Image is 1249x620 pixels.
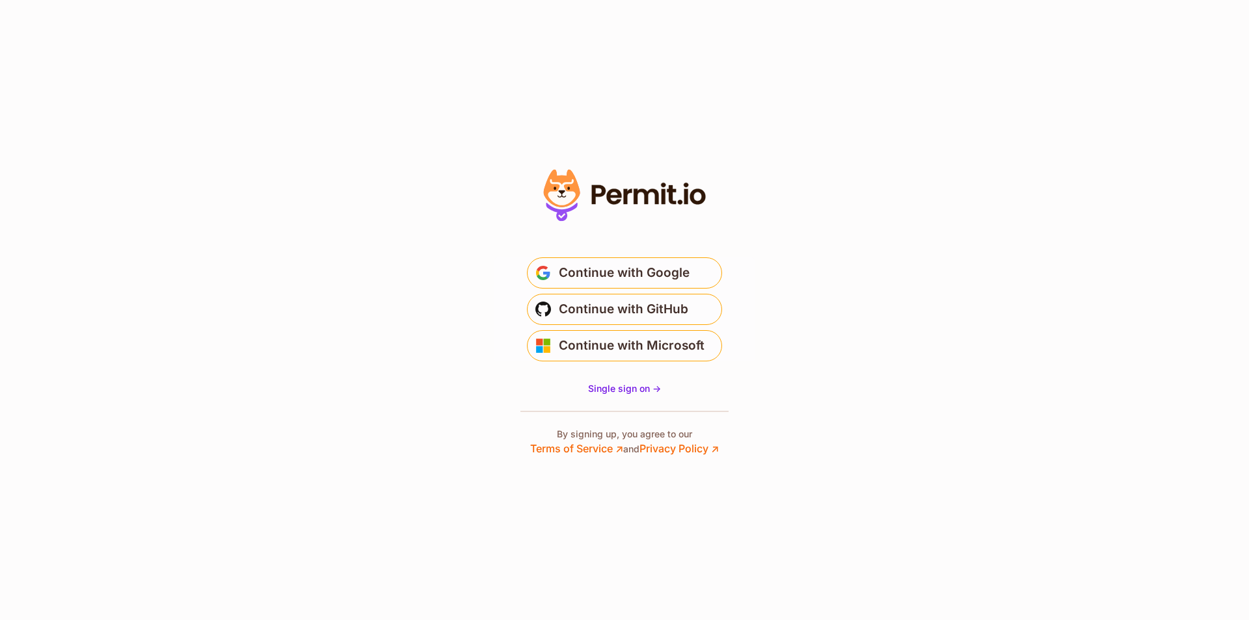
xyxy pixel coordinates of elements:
span: Continue with GitHub [559,299,688,320]
button: Continue with Google [527,257,722,289]
a: Privacy Policy ↗ [639,442,719,455]
a: Single sign on -> [588,382,661,395]
span: Continue with Google [559,263,690,283]
button: Continue with GitHub [527,294,722,325]
a: Terms of Service ↗ [530,442,623,455]
span: Continue with Microsoft [559,335,705,356]
p: By signing up, you agree to our and [530,428,719,456]
span: Single sign on -> [588,383,661,394]
button: Continue with Microsoft [527,330,722,361]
